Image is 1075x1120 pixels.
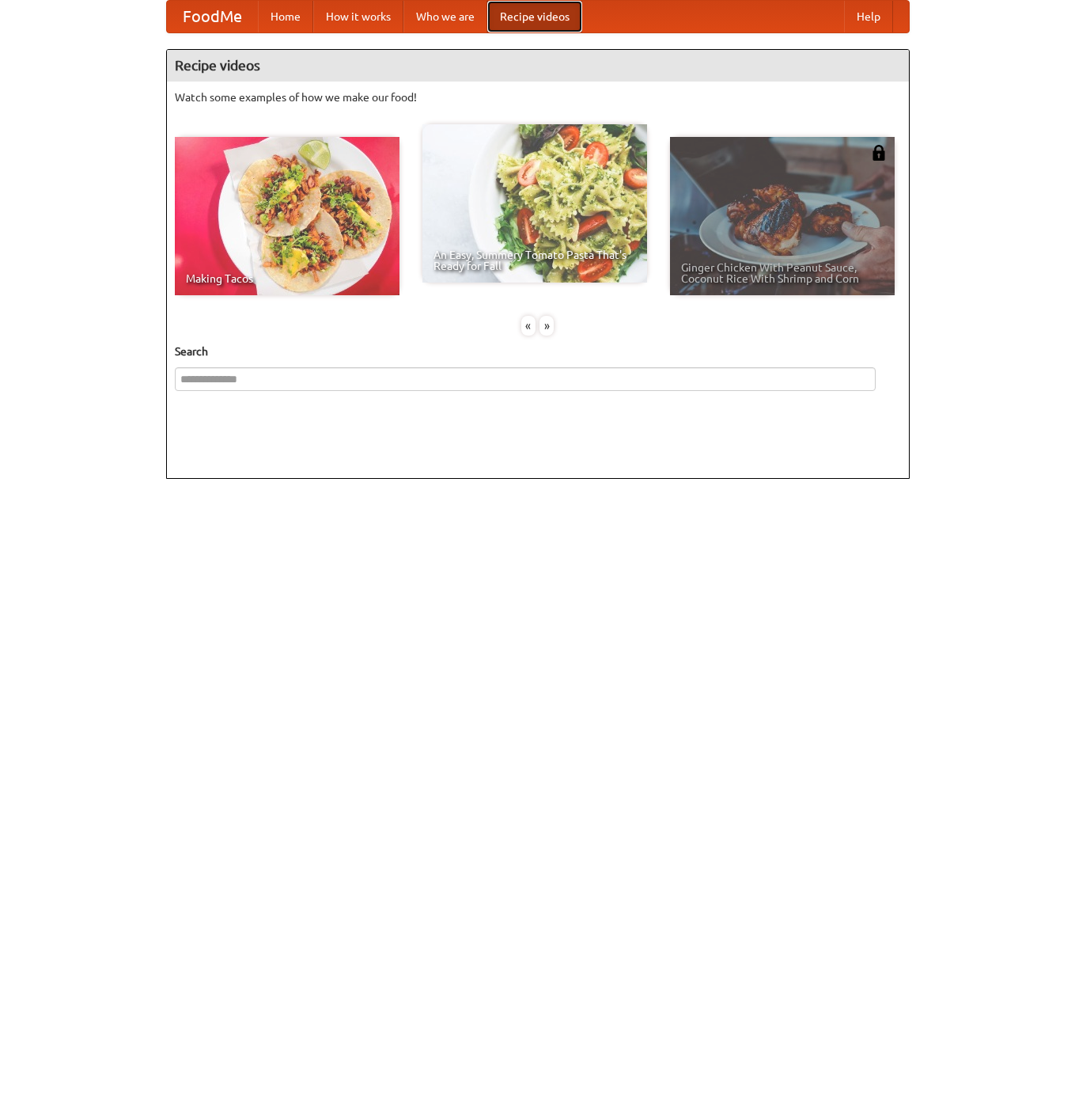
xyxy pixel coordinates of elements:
div: « [521,316,536,336]
a: Recipe videos [487,1,582,32]
a: FoodMe [167,1,258,32]
a: An Easy, Summery Tomato Pasta That's Ready for Fall [422,124,647,283]
span: An Easy, Summery Tomato Pasta That's Ready for Fall [433,249,636,271]
h4: Recipe videos [167,50,909,82]
a: Help [844,1,893,32]
a: Making Tacos [175,137,399,295]
img: 483408.png [871,145,887,161]
a: How it works [313,1,403,32]
h5: Search [175,344,901,359]
div: » [539,316,554,336]
a: Home [258,1,313,32]
span: Making Tacos [186,273,388,284]
p: Watch some examples of how we make our food! [175,89,901,105]
a: Who we are [403,1,487,32]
